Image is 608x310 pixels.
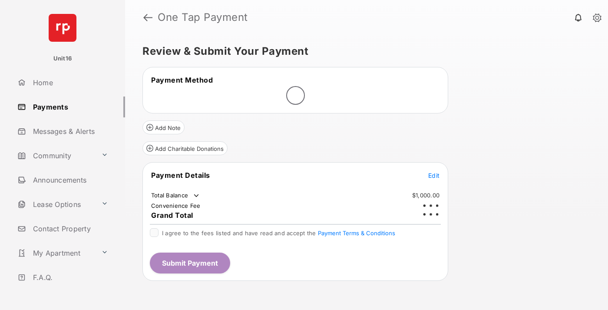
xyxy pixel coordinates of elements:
[142,120,185,134] button: Add Note
[14,121,125,142] a: Messages & Alerts
[142,141,228,155] button: Add Charitable Donations
[151,76,213,84] span: Payment Method
[428,171,439,180] button: Edit
[14,170,125,190] a: Announcements
[162,230,395,237] span: I agree to the fees listed and have read and accept the
[151,191,201,200] td: Total Balance
[14,72,125,93] a: Home
[150,253,230,273] button: Submit Payment
[318,230,395,237] button: I agree to the fees listed and have read and accept the
[151,171,210,180] span: Payment Details
[14,267,125,288] a: F.A.Q.
[14,194,98,215] a: Lease Options
[14,243,98,263] a: My Apartment
[158,12,248,23] strong: One Tap Payment
[151,202,201,210] td: Convenience Fee
[53,54,72,63] p: Unit16
[412,191,440,199] td: $1,000.00
[428,172,439,179] span: Edit
[14,145,98,166] a: Community
[14,218,125,239] a: Contact Property
[49,14,76,42] img: svg+xml;base64,PHN2ZyB4bWxucz0iaHR0cDovL3d3dy53My5vcmcvMjAwMC9zdmciIHdpZHRoPSI2NCIgaGVpZ2h0PSI2NC...
[151,211,193,220] span: Grand Total
[14,97,125,117] a: Payments
[142,46,584,57] h5: Review & Submit Your Payment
